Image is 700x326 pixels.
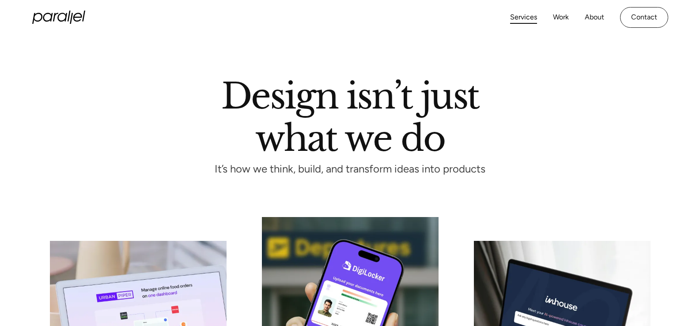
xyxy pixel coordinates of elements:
p: It’s how we think, build, and transform ideas into products [199,165,502,173]
a: Contact [620,7,668,28]
a: Services [510,11,537,24]
h1: Design isn’t just what we do [221,79,479,151]
a: Work [553,11,569,24]
a: home [32,11,85,24]
a: About [585,11,604,24]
